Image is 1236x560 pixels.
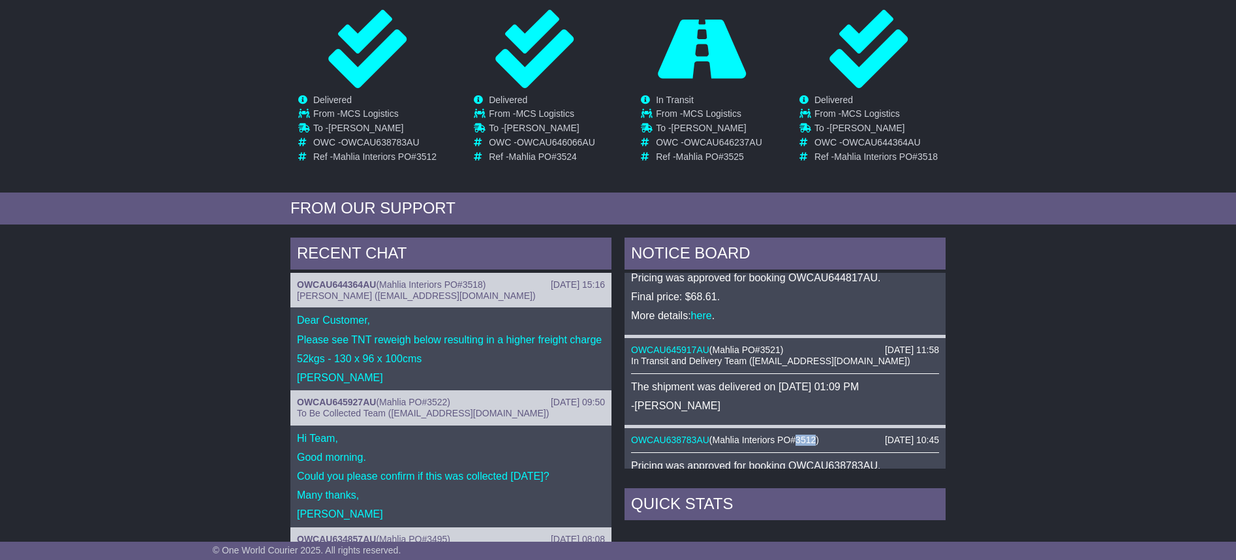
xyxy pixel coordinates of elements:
[379,279,483,290] span: Mahlia Interiors PO#3518
[683,108,741,119] span: MCS Logistics
[551,534,605,545] div: [DATE] 08:08
[631,345,939,356] div: ( )
[625,238,946,273] div: NOTICE BOARD
[297,397,376,407] a: OWCAU645927AU
[489,137,595,151] td: OWC -
[509,151,577,162] span: Mahlia PO#3524
[328,123,403,133] span: [PERSON_NAME]
[656,123,762,137] td: To -
[341,137,420,148] span: OWCAU638783AU
[504,123,579,133] span: [PERSON_NAME]
[631,459,939,472] p: Pricing was approved for booking OWCAU638783AU.
[631,356,910,366] span: In Transit and Delivery Team ([EMAIL_ADDRESS][DOMAIN_NAME])
[489,108,595,123] td: From -
[814,95,853,105] span: Delivered
[676,151,744,162] span: Mahlia PO#3525
[489,123,595,137] td: To -
[290,238,611,273] div: RECENT CHAT
[313,123,437,137] td: To -
[297,334,605,346] p: Please see TNT reweigh below resulting in a higher freight charge
[631,435,709,445] a: OWCAU638783AU
[297,279,376,290] a: OWCAU644364AU
[631,309,939,322] p: More details: .
[656,95,694,105] span: In Transit
[713,345,780,355] span: Mahlia PO#3521
[489,95,527,105] span: Delivered
[842,137,921,148] span: OWCAU644364AU
[517,137,595,148] span: OWCAU646066AU
[885,435,939,446] div: [DATE] 10:45
[379,397,447,407] span: Mahlia PO#3522
[297,397,605,408] div: ( )
[213,545,401,555] span: © One World Courier 2025. All rights reserved.
[625,523,946,557] td: Deliveries
[885,345,939,356] div: [DATE] 11:58
[297,470,605,482] p: Could you please confirm if this was collected [DATE]?
[684,137,762,148] span: OWCAU646237AU
[340,108,398,119] span: MCS Logistics
[290,199,946,218] div: FROM OUR SUPPORT
[297,371,605,384] p: [PERSON_NAME]
[631,272,939,284] p: Pricing was approved for booking OWCAU644817AU.
[297,352,605,365] p: 52kgs - 130 x 96 x 100cms
[656,108,762,123] td: From -
[297,489,605,501] p: Many thanks,
[625,488,946,523] div: Quick Stats
[297,534,376,544] a: OWCAU634857AU
[551,279,605,290] div: [DATE] 15:16
[631,399,939,412] p: -[PERSON_NAME]
[297,534,605,545] div: ( )
[297,314,605,326] p: Dear Customer,
[313,151,437,163] td: Ref -
[297,508,605,520] p: [PERSON_NAME]
[516,108,574,119] span: MCS Logistics
[631,345,709,355] a: OWCAU645917AU
[313,95,352,105] span: Delivered
[313,137,437,151] td: OWC -
[834,151,938,162] span: Mahlia Interiors PO#3518
[814,123,938,137] td: To -
[297,408,549,418] span: To Be Collected Team ([EMAIL_ADDRESS][DOMAIN_NAME])
[829,123,904,133] span: [PERSON_NAME]
[814,137,938,151] td: OWC -
[656,151,762,163] td: Ref -
[297,290,536,301] span: [PERSON_NAME] ([EMAIL_ADDRESS][DOMAIN_NAME])
[551,397,605,408] div: [DATE] 09:50
[841,108,899,119] span: MCS Logistics
[631,381,939,393] p: The shipment was delivered on [DATE] 01:09 PM
[631,290,939,303] p: Final price: $68.61.
[814,108,938,123] td: From -
[656,137,762,151] td: OWC -
[814,151,938,163] td: Ref -
[333,151,437,162] span: Mahlia Interiors PO#3512
[297,451,605,463] p: Good morning.
[489,151,595,163] td: Ref -
[713,435,816,445] span: Mahlia Interiors PO#3512
[297,279,605,290] div: ( )
[631,435,939,446] div: ( )
[672,123,747,133] span: [PERSON_NAME]
[691,310,712,321] a: here
[297,432,605,444] p: Hi Team,
[313,108,437,123] td: From -
[379,534,447,544] span: Mahlia PO#3495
